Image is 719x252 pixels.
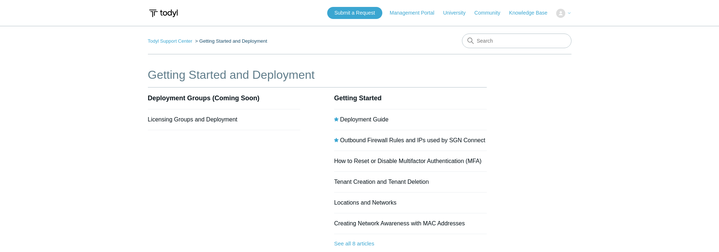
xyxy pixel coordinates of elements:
a: How to Reset or Disable Multifactor Authentication (MFA) [334,158,482,164]
a: Management Portal [390,9,441,17]
a: Licensing Groups and Deployment [148,116,237,123]
li: Getting Started and Deployment [194,38,267,44]
a: Knowledge Base [509,9,555,17]
input: Search [462,34,571,48]
a: Locations and Networks [334,199,397,206]
a: Todyl Support Center [148,38,192,44]
a: Tenant Creation and Tenant Deletion [334,179,429,185]
a: University [443,9,473,17]
li: Todyl Support Center [148,38,194,44]
a: Creating Network Awareness with MAC Addresses [334,220,465,226]
h1: Getting Started and Deployment [148,66,487,84]
img: Todyl Support Center Help Center home page [148,7,179,20]
a: Getting Started [334,94,382,102]
a: Outbound Firewall Rules and IPs used by SGN Connect [340,137,485,143]
svg: Promoted article [334,138,339,142]
a: Community [474,9,508,17]
a: Deployment Guide [340,116,389,123]
svg: Promoted article [334,117,339,121]
a: Submit a Request [327,7,382,19]
a: Deployment Groups (Coming Soon) [148,94,260,102]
